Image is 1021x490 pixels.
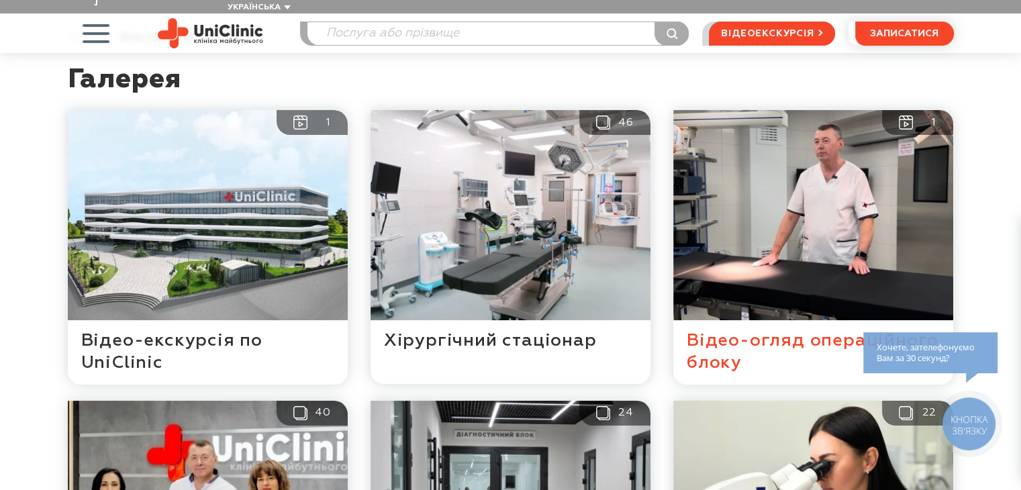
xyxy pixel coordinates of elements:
a: відеоекскурсія [709,21,834,46]
h1: Галерея [68,63,954,110]
input: Послуга або прізвище [307,22,689,45]
button: записатися [855,21,954,46]
span: КНОПКА ЗВ'ЯЗКУ [951,413,987,437]
span: відеоекскурсія [721,22,814,45]
div: Хочете, зателефонуємо Вам за 30 секунд? [863,332,998,373]
img: Uniclinic [158,18,263,48]
span: записатися [870,29,938,38]
span: Українська [228,3,281,11]
button: Українська [224,3,291,13]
